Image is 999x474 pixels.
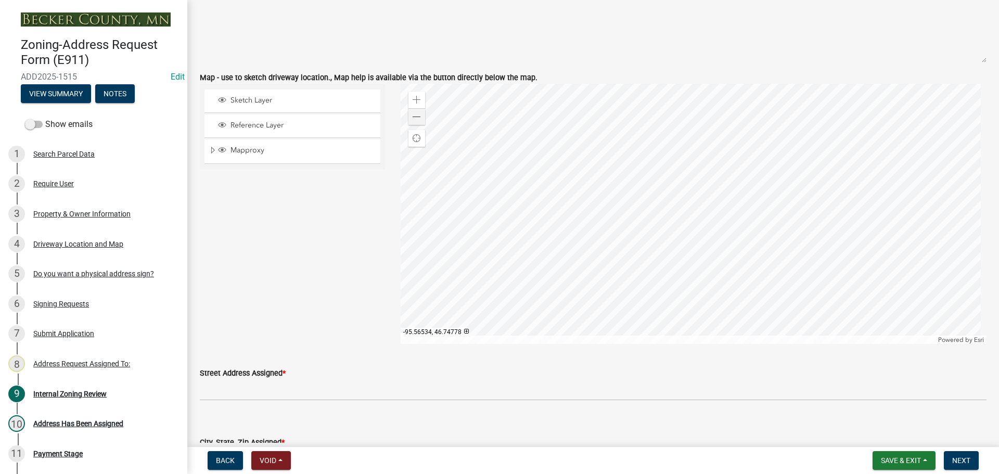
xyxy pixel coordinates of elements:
button: Save & Exit [873,451,936,470]
div: Search Parcel Data [33,150,95,158]
span: Next [952,456,970,465]
div: 9 [8,386,25,402]
li: Reference Layer [204,114,380,138]
div: Address Has Been Assigned [33,420,123,427]
div: Reference Layer [216,121,377,131]
div: Signing Requests [33,300,89,308]
button: Notes [95,84,135,103]
button: View Summary [21,84,91,103]
div: Property & Owner Information [33,210,131,217]
div: Payment Stage [33,450,83,457]
div: Require User [33,180,74,187]
div: Sketch Layer [216,96,377,106]
li: Mapproxy [204,139,380,163]
h4: Zoning-Address Request Form (E911) [21,37,179,68]
span: Sketch Layer [228,96,377,105]
span: Void [260,456,276,465]
div: Submit Application [33,330,94,337]
wm-modal-confirm: Summary [21,90,91,98]
a: Esri [974,336,984,343]
div: 4 [8,236,25,252]
span: Back [216,456,235,465]
div: 10 [8,415,25,432]
ul: Layer List [203,87,381,166]
button: Back [208,451,243,470]
label: City, State, Zip Assigned [200,439,285,446]
wm-modal-confirm: Edit Application Number [171,72,185,82]
div: 2 [8,175,25,192]
div: Find my location [408,130,425,147]
span: Expand [209,146,216,157]
div: Internal Zoning Review [33,390,107,398]
span: Mapproxy [228,146,377,155]
div: Mapproxy [216,146,377,156]
span: ADD2025-1515 [21,72,166,82]
div: Address Request Assigned To: [33,360,130,367]
span: Reference Layer [228,121,377,130]
div: 11 [8,445,25,462]
div: 8 [8,355,25,372]
div: 6 [8,296,25,312]
div: Zoom out [408,108,425,125]
div: 5 [8,265,25,282]
label: Show emails [25,118,93,131]
div: Driveway Location and Map [33,240,123,248]
wm-modal-confirm: Notes [95,90,135,98]
div: Powered by [936,336,987,344]
div: Zoom in [408,92,425,108]
label: Map - use to sketch driveway location., Map help is available via the button directly below the map. [200,74,537,82]
img: Becker County, Minnesota [21,12,171,27]
div: 3 [8,206,25,222]
a: Edit [171,72,185,82]
div: 7 [8,325,25,342]
button: Void [251,451,291,470]
label: Street Address Assigned [200,370,286,377]
span: Save & Exit [881,456,921,465]
div: 1 [8,146,25,162]
button: Next [944,451,979,470]
div: Do you want a physical address sign? [33,270,154,277]
li: Sketch Layer [204,89,380,113]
